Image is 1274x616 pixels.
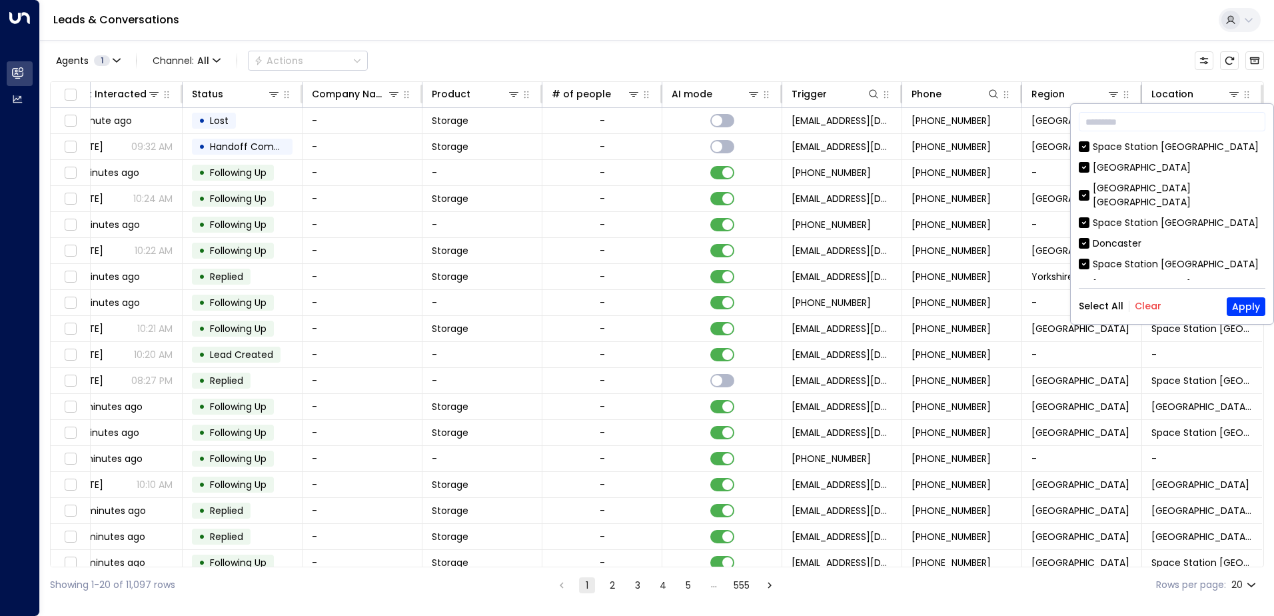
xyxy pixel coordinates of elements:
[912,504,991,517] span: +447947655433
[1151,426,1253,439] span: Space Station Solihull
[1093,237,1141,251] div: Doncaster
[131,374,173,387] p: 08:27 PM
[600,270,605,283] div: -
[600,530,605,543] div: -
[422,160,542,185] td: -
[303,160,422,185] td: -
[1093,216,1259,230] div: Space Station [GEOGRAPHIC_DATA]
[210,400,267,413] span: Following Up
[199,265,205,288] div: •
[792,270,892,283] span: leads@space-station.co.uk
[1031,556,1129,569] span: Birmingham
[72,530,145,543] span: 26 minutes ago
[1151,374,1253,387] span: Space Station Garretts Green
[912,86,1000,102] div: Phone
[912,218,991,231] span: +447460302988
[912,296,991,309] span: +447849696337
[1151,400,1253,413] span: Space Station Shrewsbury
[655,577,671,593] button: Go to page 4
[94,55,110,66] span: 1
[1079,216,1265,230] div: Space Station [GEOGRAPHIC_DATA]
[792,166,871,179] span: +447304076973
[147,51,226,70] button: Channel:All
[62,347,79,363] span: Toggle select row
[912,348,991,361] span: +447849696337
[199,395,205,418] div: •
[1142,342,1262,367] td: -
[432,270,468,283] span: Storage
[600,452,605,465] div: -
[600,426,605,439] div: -
[72,270,140,283] span: 8 minutes ago
[422,342,542,367] td: -
[62,191,79,207] span: Toggle select row
[600,218,605,231] div: -
[1022,290,1142,315] td: -
[600,114,605,127] div: -
[62,477,79,493] span: Toggle select row
[792,218,871,231] span: +447460302988
[792,478,892,491] span: leads@space-station.co.uk
[912,244,991,257] span: +447460302988
[1022,342,1142,367] td: -
[792,86,880,102] div: Trigger
[62,87,79,103] span: Toggle select all
[199,161,205,184] div: •
[192,86,281,102] div: Status
[1245,51,1264,70] button: Archived Leads
[62,373,79,389] span: Toggle select row
[432,244,468,257] span: Storage
[792,530,892,543] span: leads@space-station.co.uk
[600,244,605,257] div: -
[72,86,147,102] div: Last Interacted
[72,166,139,179] span: 5 minutes ago
[210,348,273,361] span: Lead Created
[432,322,468,335] span: Storage
[303,108,422,133] td: -
[422,212,542,237] td: -
[912,86,942,102] div: Phone
[1079,301,1123,311] button: Select All
[792,426,892,439] span: leads@space-station.co.uk
[553,577,778,593] nav: pagination navigation
[1031,270,1073,283] span: Yorkshire
[199,187,205,210] div: •
[1031,374,1129,387] span: Birmingham
[72,86,161,102] div: Last Interacted
[72,114,132,127] span: 1 minute ago
[672,86,712,102] div: AI mode
[1151,86,1241,102] div: Location
[1227,297,1265,316] button: Apply
[422,290,542,315] td: -
[432,140,468,153] span: Storage
[210,296,267,309] span: Following Up
[792,114,892,127] span: leads@space-station.co.uk
[147,51,226,70] span: Channel:
[1093,278,1265,306] div: [GEOGRAPHIC_DATA] [GEOGRAPHIC_DATA]
[210,504,243,517] span: Replied
[792,400,892,413] span: leads@space-station.co.uk
[706,577,722,593] div: …
[912,322,991,335] span: +447849696337
[312,86,400,102] div: Company Name
[199,369,205,392] div: •
[630,577,646,593] button: Go to page 3
[56,56,89,65] span: Agents
[62,269,79,285] span: Toggle select row
[192,86,223,102] div: Status
[254,55,303,67] div: Actions
[1220,51,1239,70] span: Refresh
[792,296,871,309] span: +447849696337
[210,218,267,231] span: Following Up
[50,51,125,70] button: Agents1
[199,135,205,158] div: •
[133,192,173,205] p: 10:24 AM
[303,290,422,315] td: -
[210,374,243,387] span: Replied
[199,239,205,262] div: •
[1093,181,1265,209] div: [GEOGRAPHIC_DATA] [GEOGRAPHIC_DATA]
[600,192,605,205] div: -
[1079,181,1265,209] div: [GEOGRAPHIC_DATA] [GEOGRAPHIC_DATA]
[1135,301,1161,311] button: Clear
[210,478,267,491] span: Following Up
